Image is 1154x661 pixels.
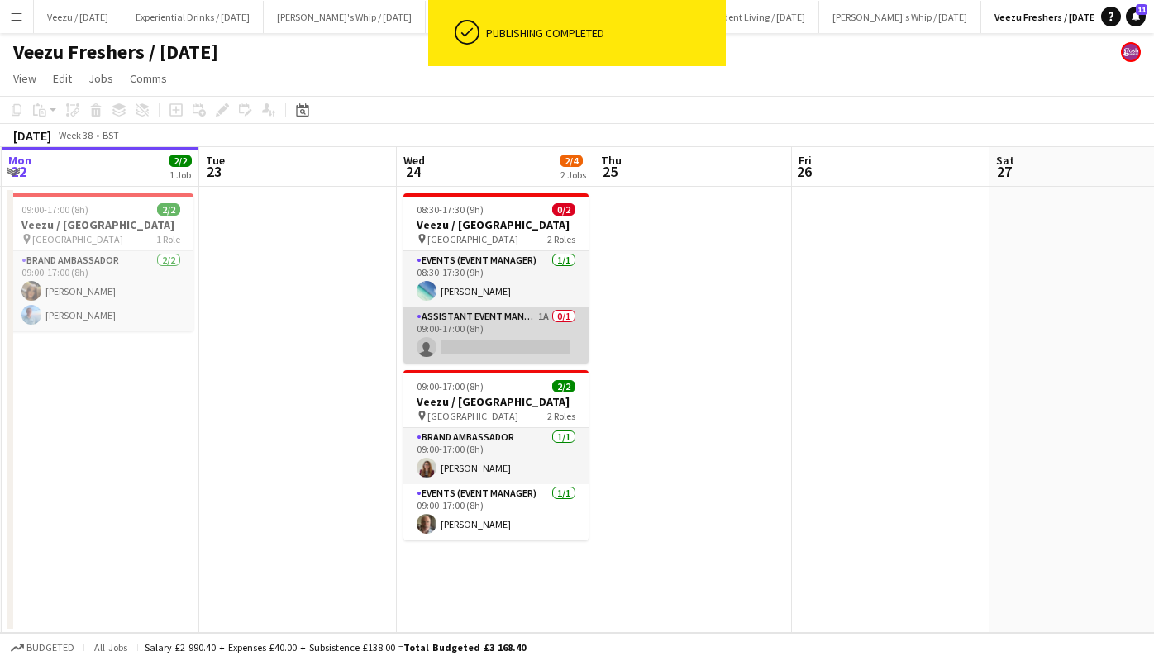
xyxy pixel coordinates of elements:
span: 2/2 [552,380,575,392]
span: Jobs [88,71,113,86]
span: 25 [598,162,622,181]
span: View [13,71,36,86]
span: 0/2 [552,203,575,216]
app-job-card: 09:00-17:00 (8h)2/2Veezu / [GEOGRAPHIC_DATA] [GEOGRAPHIC_DATA]1 RoleBrand Ambassador2/209:00-17:0... [8,193,193,331]
app-card-role: Brand Ambassador1/109:00-17:00 (8h)[PERSON_NAME] [403,428,589,484]
div: [DATE] [13,127,51,144]
button: [PERSON_NAME]'s Whip / [DATE] [819,1,981,33]
span: [GEOGRAPHIC_DATA] [427,233,518,245]
h3: Veezu / [GEOGRAPHIC_DATA] [8,217,193,232]
span: All jobs [91,641,131,654]
span: 09:00-17:00 (8h) [417,380,484,392]
div: Publishing completed [486,26,719,40]
span: 09:00-17:00 (8h) [21,203,88,216]
span: [GEOGRAPHIC_DATA] [32,233,123,245]
a: View [7,68,43,89]
span: 2 Roles [547,233,575,245]
h3: Veezu / [GEOGRAPHIC_DATA] [403,394,589,409]
span: Total Budgeted £3 168.40 [403,641,526,654]
span: Fri [799,153,812,168]
span: 1 Role [156,233,180,245]
button: Xenia Student Living / [DATE] [670,1,819,33]
button: Experiential Drinks / [DATE] [122,1,264,33]
span: Edit [53,71,72,86]
div: Salary £2 990.40 + Expenses £40.00 + Subsistence £138.00 = [145,641,526,654]
button: Veezu Freshers / [DATE] [981,1,1112,33]
span: [GEOGRAPHIC_DATA] [427,410,518,422]
span: 26 [796,162,812,181]
h1: Veezu Freshers / [DATE] [13,40,218,64]
app-card-role: Brand Ambassador2/209:00-17:00 (8h)[PERSON_NAME][PERSON_NAME] [8,251,193,331]
span: 23 [203,162,225,181]
h3: Veezu / [GEOGRAPHIC_DATA] [403,217,589,232]
span: Week 38 [55,129,96,141]
span: Wed [403,153,425,168]
a: Comms [123,68,174,89]
app-job-card: 09:00-17:00 (8h)2/2Veezu / [GEOGRAPHIC_DATA] [GEOGRAPHIC_DATA]2 RolesBrand Ambassador1/109:00-17:... [403,370,589,540]
button: VK Daytime / [DATE] [426,1,538,33]
span: 11 [1136,4,1147,15]
app-card-role: Events (Event Manager)1/108:30-17:30 (9h)[PERSON_NAME] [403,251,589,307]
span: 22 [6,162,31,181]
button: Budgeted [8,639,77,657]
span: 2/4 [560,155,583,167]
span: 2/2 [157,203,180,216]
span: Budgeted [26,642,74,654]
span: 27 [994,162,1014,181]
a: Jobs [82,68,120,89]
div: 1 Job [169,169,191,181]
div: BST [103,129,119,141]
span: 2/2 [169,155,192,167]
span: Sat [996,153,1014,168]
app-job-card: 08:30-17:30 (9h)0/2Veezu / [GEOGRAPHIC_DATA] [GEOGRAPHIC_DATA]2 RolesEvents (Event Manager)1/108:... [403,193,589,364]
app-card-role: Assistant Event Manager1A0/109:00-17:00 (8h) [403,307,589,364]
button: Veezu / [DATE] [34,1,122,33]
button: [PERSON_NAME]'s Whip / [DATE] [264,1,426,33]
app-user-avatar: Gosh Promo UK [1121,42,1141,62]
span: Thu [601,153,622,168]
div: 2 Jobs [560,169,586,181]
span: 24 [401,162,425,181]
span: Comms [130,71,167,86]
a: 11 [1126,7,1146,26]
app-card-role: Events (Event Manager)1/109:00-17:00 (8h)[PERSON_NAME] [403,484,589,540]
span: 08:30-17:30 (9h) [417,203,484,216]
span: 2 Roles [547,410,575,422]
span: Tue [206,153,225,168]
span: Mon [8,153,31,168]
a: Edit [46,68,79,89]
